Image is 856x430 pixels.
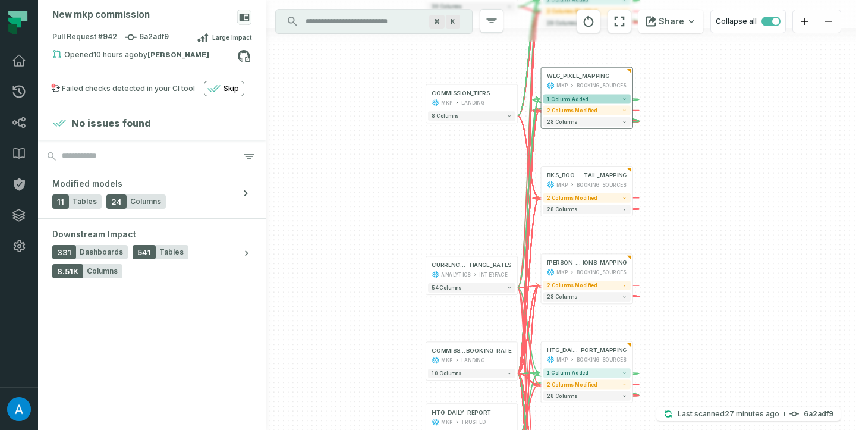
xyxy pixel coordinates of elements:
span: BKS_BOOKING_DE [547,171,584,179]
g: Edge from 8edb84e6fa0808807d7b2ac9ca9cf0a3 to 8edb84e6fa0808807d7b2ac9ca9cf0a3 [533,99,638,121]
h4: 6a2adf9 [804,410,833,418]
div: MKP [441,356,452,364]
h4: No issues found [71,116,151,130]
div: MKP [441,418,452,426]
div: CURRENCY_EXCHANGE_RATES [432,261,511,269]
span: 24 [106,194,127,209]
span: 2 columns modified [547,382,597,388]
div: COMMISSION_TIERS [432,89,490,97]
span: Press ⌘ + K to focus the search bar [429,15,445,29]
span: 2 columns modified [547,283,597,288]
g: Edge from 2a5306527110ca65a6df15baeda05200 to 8edb84e6fa0808807d7b2ac9ca9cf0a3 [517,99,539,288]
div: MKP [556,82,568,90]
div: MKP [441,99,452,106]
span: 2 columns modified [547,108,597,114]
div: BKS_BOOKING_DETAIL_MAPPING [547,171,627,179]
div: MKP [556,356,568,363]
div: HTG_DAILY_REPORT_MAPPING [547,346,627,354]
div: New mkp commission [52,10,150,21]
span: 8.51K [52,264,83,278]
span: 1 column added [547,96,588,102]
relative-time: Oct 10, 2025, 10:56 AM EDT [725,409,779,418]
span: Tables [73,197,97,206]
button: zoom out [817,10,841,33]
div: LANDING [461,356,484,364]
span: HTG_DAILY_RE [547,346,581,354]
div: BOOKING_SOURCES [577,268,627,276]
span: PORT_MAPPING [581,346,627,354]
span: IONS_MAPPING [583,259,627,266]
p: Last scanned [678,408,779,420]
span: 10 columns [432,371,461,376]
g: Edge from 93e337a53b388d61c61ce4bb95572ebe to 93e337a53b388d61c61ce4bb95572ebe [533,198,638,209]
span: Press ⌘ + K to focus the search bar [446,15,460,29]
span: HANGE_RATES [470,261,512,269]
div: Failed checks detected in your CI tool [62,84,195,93]
span: 11 [52,194,69,209]
button: Modified models11Tables24Columns [38,168,266,218]
button: Downstream Impact331Dashboards541Tables8.51KColumns [38,219,266,288]
span: 28 columns [547,206,577,212]
div: BOOKING_SOURCES [577,356,627,363]
span: [PERSON_NAME] [547,259,583,266]
span: Dashboards [80,247,123,257]
div: MKP [556,181,568,189]
span: BOOKING_RATE [466,347,512,354]
span: 541 [133,245,156,259]
button: Skip [204,81,244,96]
div: MKP [556,268,568,276]
span: Columns [87,266,118,276]
g: Edge from dc981045cad7d060ce4744890ada2c74 to 93e337a53b388d61c61ce4bb95572ebe [517,198,539,373]
span: Large Impact [212,33,251,42]
span: 28 columns [547,294,577,300]
div: TRUSTED [461,418,486,426]
span: Skip [224,84,239,93]
div: HTG_DAILY_REPORT [432,409,491,416]
a: View on github [236,48,251,64]
span: 1 column added [547,370,588,376]
span: Columns [130,197,161,206]
g: Edge from f8ee1f661dca9f24b86e4d80ec7ffe1a to f8ee1f661dca9f24b86e4d80ec7ffe1a [533,384,638,396]
span: 8 columns [432,113,458,119]
div: ANALYTICS [441,271,471,278]
img: avatar of Adekunle Babatunde [7,397,31,421]
button: Last scanned[DATE] 10:56:32 AM6a2adf9 [656,407,841,421]
g: Edge from f8ee1f661dca9f24b86e4d80ec7ffe1a to f8ee1f661dca9f24b86e4d80ec7ffe1a [533,373,638,384]
strong: Adekunle Babatunde (adekunleba) [147,51,209,58]
span: 2 columns modified [547,195,597,201]
span: CURRENCY_EXC [432,261,469,269]
div: LANDING [461,99,484,106]
button: Collapse all [710,10,786,33]
g: Edge from dc981045cad7d060ce4744890ada2c74 to 72c8df10dc28548837176040e4f4685c [517,285,539,373]
span: 28 columns [547,393,577,399]
span: Pull Request #942 6a2adf9 [52,32,169,43]
g: Edge from dc981045cad7d060ce4744890ada2c74 to f8ee1f661dca9f24b86e4d80ec7ffe1a [517,373,539,384]
span: TAIL_MAPPING [584,171,627,179]
div: COMMISSION_FALLBACK_BOOKING_RATE [432,347,511,354]
span: COMMISSION_FALLBACK_ [432,347,466,354]
button: zoom in [793,10,817,33]
span: 28 columns [547,119,577,125]
span: 54 columns [432,285,461,291]
relative-time: Oct 10, 2025, 12:48 AM EDT [93,50,139,59]
span: Modified models [52,178,122,190]
div: Opened by [52,49,237,64]
g: Edge from 8edb84e6fa0808807d7b2ac9ca9cf0a3 to 8edb84e6fa0808807d7b2ac9ca9cf0a3 [533,99,638,110]
div: IAN_PARTNER_CONVERSIONS_MAPPING [547,259,627,266]
span: 331 [52,245,76,259]
div: BOOKING_SOURCES [577,181,627,189]
div: BOOKING_SOURCES [577,82,627,90]
div: WEG_PIXEL_MAPPING [547,73,609,80]
span: Tables [159,247,184,257]
button: Share [638,10,703,33]
g: Edge from 72c8df10dc28548837176040e4f4685c to 72c8df10dc28548837176040e4f4685c [533,285,638,297]
div: INTERFACE [479,271,507,278]
span: Downstream Impact [52,228,136,240]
